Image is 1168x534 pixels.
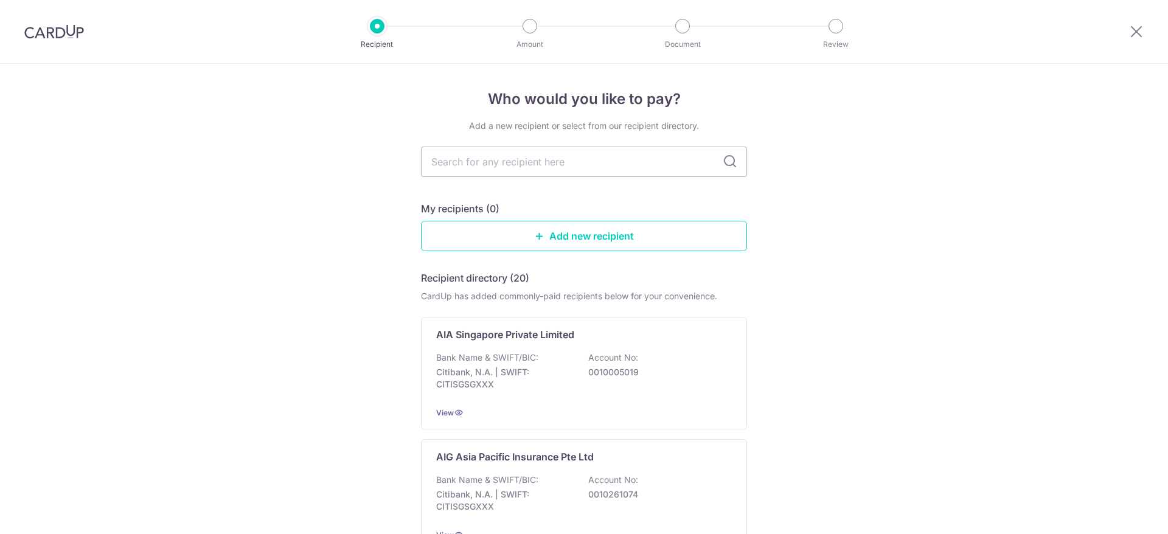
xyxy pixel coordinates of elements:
p: Recipient [332,38,422,50]
a: View [436,408,454,417]
p: Bank Name & SWIFT/BIC: [436,474,538,486]
p: AIG Asia Pacific Insurance Pte Ltd [436,449,594,464]
div: CardUp has added commonly-paid recipients below for your convenience. [421,290,747,302]
p: Review [791,38,881,50]
p: 0010005019 [588,366,725,378]
p: 0010261074 [588,488,725,501]
p: Bank Name & SWIFT/BIC: [436,352,538,364]
h4: Who would you like to pay? [421,88,747,110]
a: Add new recipient [421,221,747,251]
p: AIA Singapore Private Limited [436,327,574,342]
input: Search for any recipient here [421,147,747,177]
div: Add a new recipient or select from our recipient directory. [421,120,747,132]
h5: My recipients (0) [421,201,499,216]
p: Account No: [588,352,638,364]
p: Amount [485,38,575,50]
p: Citibank, N.A. | SWIFT: CITISGSGXXX [436,366,572,390]
h5: Recipient directory (20) [421,271,529,285]
p: Document [638,38,728,50]
p: Account No: [588,474,638,486]
p: Citibank, N.A. | SWIFT: CITISGSGXXX [436,488,572,513]
img: CardUp [24,24,84,39]
iframe: Opens a widget where you can find more information [1086,498,1156,528]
